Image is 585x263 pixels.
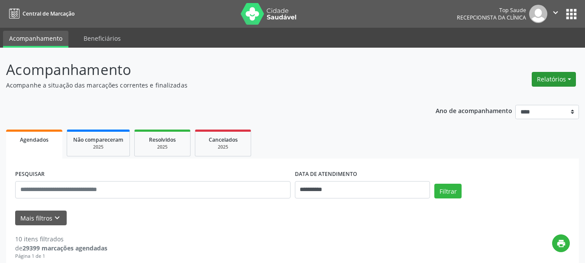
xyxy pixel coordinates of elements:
p: Ano de acompanhamento [436,105,512,116]
div: 2025 [201,144,245,150]
button: Relatórios [532,72,576,87]
button: Filtrar [434,184,462,198]
div: 2025 [73,144,123,150]
strong: 29399 marcações agendadas [23,244,107,252]
i:  [551,8,560,17]
button: Mais filtroskeyboard_arrow_down [15,211,67,226]
button: print [552,234,570,252]
p: Acompanhe a situação das marcações correntes e finalizadas [6,81,407,90]
label: DATA DE ATENDIMENTO [295,168,357,181]
span: Central de Marcação [23,10,74,17]
div: 2025 [141,144,184,150]
p: Acompanhamento [6,59,407,81]
span: Resolvidos [149,136,176,143]
div: Página 1 de 1 [15,253,107,260]
label: PESQUISAR [15,168,45,181]
a: Central de Marcação [6,6,74,21]
i: keyboard_arrow_down [52,213,62,223]
img: img [529,5,547,23]
span: Recepcionista da clínica [457,14,526,21]
div: de [15,244,107,253]
a: Beneficiários [78,31,127,46]
button:  [547,5,564,23]
button: apps [564,6,579,22]
div: Top Saude [457,6,526,14]
span: Agendados [20,136,48,143]
span: Não compareceram [73,136,123,143]
a: Acompanhamento [3,31,68,48]
span: Cancelados [209,136,238,143]
div: 10 itens filtrados [15,234,107,244]
i: print [556,239,566,248]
